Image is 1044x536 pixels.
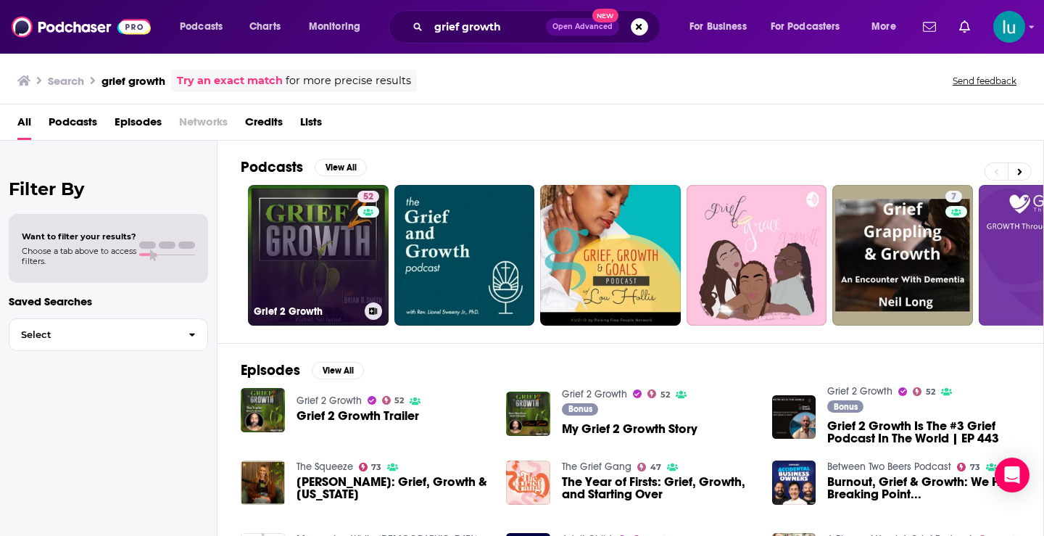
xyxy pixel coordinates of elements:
img: Brianne Howey: Grief, Growth & Georgia [241,461,285,505]
span: Networks [179,110,228,140]
a: Lists [300,110,322,140]
span: New [592,9,618,22]
a: Show notifications dropdown [917,15,942,39]
div: Open Intercom Messenger [995,458,1029,492]
button: Send feedback [948,75,1021,87]
img: Grief 2 Growth Is The #3 Grief Podcast In The World | EP 443 [772,395,816,440]
a: Grief 2 Growth Trailer [297,410,419,422]
a: 52 [357,191,379,202]
span: 73 [970,464,980,471]
span: 52 [363,190,373,205]
span: 7 [951,190,956,205]
span: For Business [689,17,747,37]
a: Between Two Beers Podcast [827,461,951,473]
span: Choose a tab above to access filters. [22,246,136,266]
img: Grief 2 Growth Trailer [241,388,285,432]
a: The Year of Firsts: Grief, Growth, and Starting Over [562,476,755,500]
a: My Grief 2 Growth Story [562,423,697,435]
div: Search podcasts, credits, & more... [402,10,674,44]
span: 52 [926,389,935,395]
a: 47 [637,463,661,471]
a: Episodes [115,110,162,140]
button: Select [9,318,208,351]
a: 73 [957,463,980,471]
h2: Filter By [9,178,208,199]
img: Podchaser - Follow, Share and Rate Podcasts [12,13,151,41]
input: Search podcasts, credits, & more... [428,15,546,38]
a: Charts [240,15,289,38]
a: Brianne Howey: Grief, Growth & Georgia [297,476,489,500]
span: 47 [650,464,661,471]
h2: Episodes [241,361,300,379]
a: Grief 2 Growth Is The #3 Grief Podcast In The World | EP 443 [827,420,1020,445]
a: Grief 2 Growth [827,385,892,397]
a: Burnout, Grief & Growth: We Hit Breaking Point... [772,461,816,505]
span: Want to filter your results? [22,231,136,242]
span: Charts [249,17,281,37]
button: open menu [861,15,914,38]
a: 52 [382,396,405,405]
a: PodcastsView All [241,158,367,176]
a: 52 [647,389,670,398]
button: open menu [299,15,379,38]
a: 73 [359,463,382,471]
span: 52 [394,397,404,404]
span: Logged in as lusodano [993,11,1025,43]
span: Bonus [568,405,592,413]
button: open menu [761,15,861,38]
img: My Grief 2 Growth Story [506,392,550,436]
a: 7 [832,185,973,326]
a: The Grief Gang [562,461,631,473]
a: Credits [245,110,283,140]
span: Monitoring [309,17,360,37]
img: User Profile [993,11,1025,43]
a: Grief 2 Growth [562,388,627,400]
a: Try an exact match [177,73,283,89]
a: The Squeeze [297,461,353,473]
span: 52 [660,392,670,398]
button: View All [312,362,364,379]
span: Bonus [834,403,858,411]
a: 52 [913,387,935,396]
a: Burnout, Grief & Growth: We Hit Breaking Point... [827,476,1020,500]
h3: Search [48,74,84,88]
a: 7 [945,191,962,202]
span: Select [9,330,177,339]
span: 73 [371,464,381,471]
span: Open Advanced [552,23,613,30]
span: for more precise results [286,73,411,89]
a: Show notifications dropdown [953,15,976,39]
button: View All [315,159,367,176]
span: [PERSON_NAME]: Grief, Growth & [US_STATE] [297,476,489,500]
h2: Podcasts [241,158,303,176]
h3: grief growth [101,74,165,88]
span: For Podcasters [771,17,840,37]
span: More [871,17,896,37]
a: All [17,110,31,140]
button: Show profile menu [993,11,1025,43]
button: Open AdvancedNew [546,18,619,36]
a: EpisodesView All [241,361,364,379]
a: Grief 2 Growth [297,395,362,407]
a: Podcasts [49,110,97,140]
img: The Year of Firsts: Grief, Growth, and Starting Over [506,461,550,505]
button: open menu [170,15,241,38]
a: 52Grief 2 Growth [248,185,389,326]
span: Podcasts [180,17,223,37]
